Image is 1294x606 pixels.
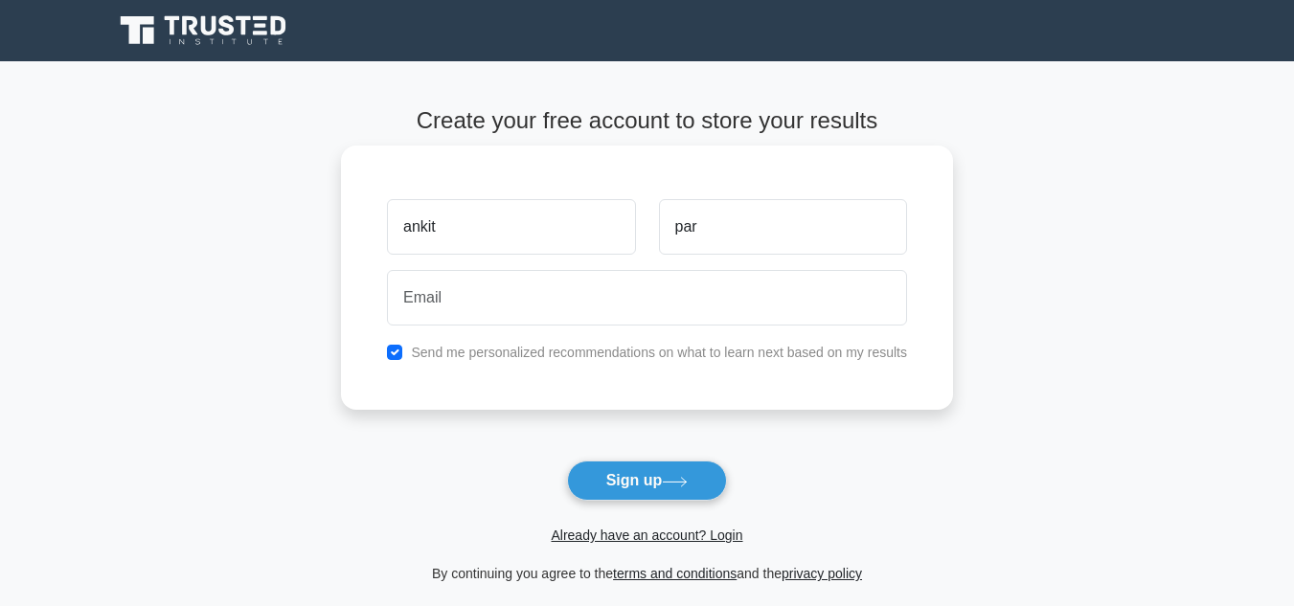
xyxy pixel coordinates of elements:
[551,527,742,543] a: Already have an account? Login
[567,460,728,501] button: Sign up
[329,562,965,585] div: By continuing you agree to the and the
[387,270,907,325] input: Email
[387,199,635,255] input: First name
[659,199,907,255] input: Last name
[341,107,953,135] h4: Create your free account to store your results
[782,566,862,581] a: privacy policy
[613,566,737,581] a: terms and conditions
[411,345,907,360] label: Send me personalized recommendations on what to learn next based on my results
